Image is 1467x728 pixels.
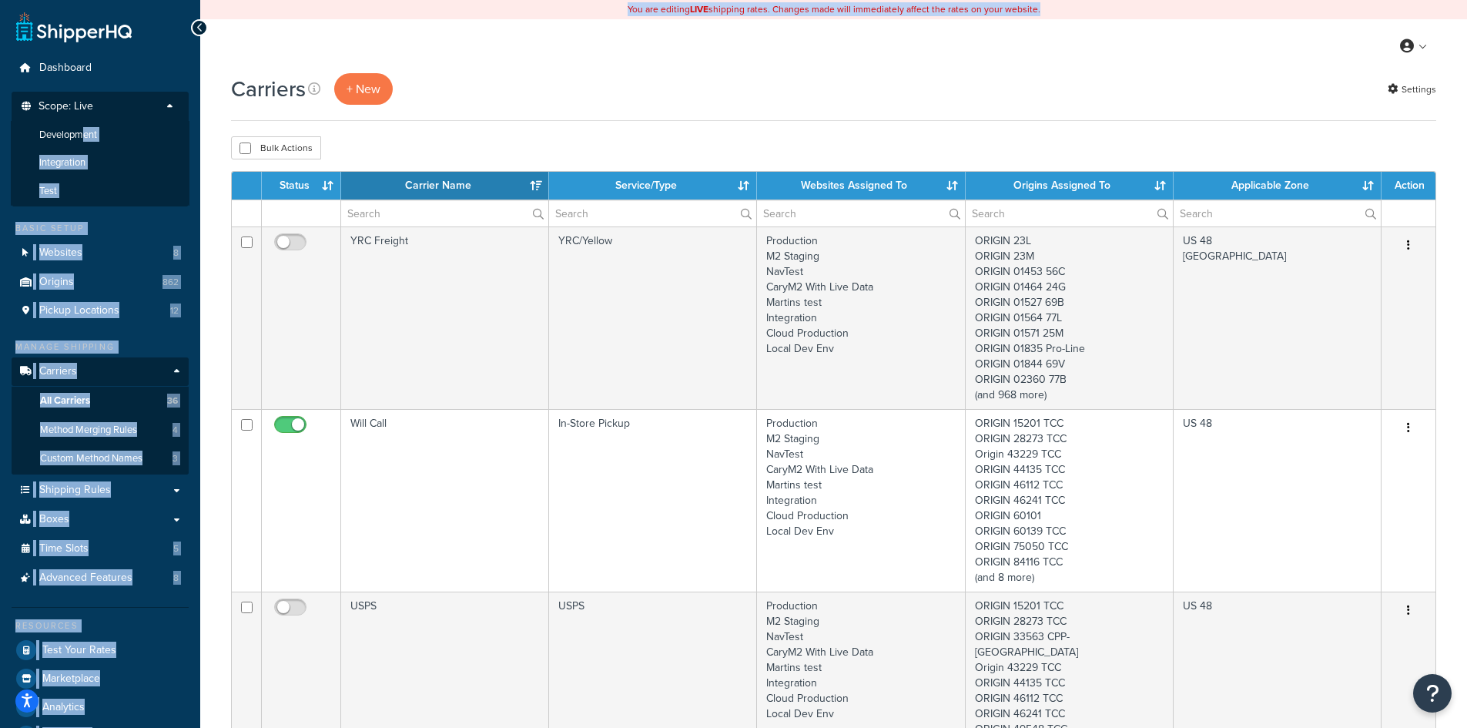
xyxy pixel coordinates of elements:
span: Dashboard [39,62,92,75]
div: Manage Shipping [12,341,189,354]
th: Action [1382,172,1435,200]
a: Method Merging Rules 4 [12,416,189,445]
li: Test [11,177,189,206]
a: Carriers [12,357,189,386]
span: 5 [173,542,179,555]
span: Custom Method Names [40,452,142,465]
li: Development [11,121,189,149]
h1: Carriers [231,74,306,104]
a: Advanced Features 8 [12,564,189,592]
th: Carrier Name: activate to sort column ascending [341,172,549,200]
td: Production M2 Staging NavTest CaryM2 With Live Data Martins test Integration Cloud Production Loc... [757,226,965,409]
span: 862 [162,276,179,289]
span: Method Merging Rules [40,424,137,437]
span: Scope: Live [39,100,93,113]
a: Custom Method Names 3 [12,445,189,473]
span: Carriers [39,365,77,378]
td: YRC Freight [341,226,549,409]
td: In-Store Pickup [549,409,757,592]
td: US 48 [GEOGRAPHIC_DATA] [1174,226,1382,409]
li: Carriers [12,357,189,475]
div: Basic Setup [12,222,189,235]
a: Origins 862 [12,268,189,297]
div: Resources [12,619,189,632]
span: Websites [39,247,82,260]
a: Dashboard [12,54,189,82]
span: 12 [170,304,179,317]
span: 4 [172,424,178,437]
li: Time Slots [12,535,189,563]
a: Marketplace [12,665,189,693]
th: Service/Type: activate to sort column ascending [549,172,757,200]
b: LIVE [690,2,708,16]
span: 36 [167,394,178,408]
td: Will Call [341,409,549,592]
span: Analytics [42,701,85,714]
span: Marketplace [42,673,100,686]
span: Shipping Rules [39,484,111,497]
button: Open Resource Center [1413,674,1452,713]
td: Production M2 Staging NavTest CaryM2 With Live Data Martins test Integration Cloud Production Loc... [757,409,965,592]
li: Method Merging Rules [12,416,189,445]
a: Test Your Rates [12,636,189,664]
td: ORIGIN 15201 TCC ORIGIN 28273 TCC Origin 43229 TCC ORIGIN 44135 TCC ORIGIN 46112 TCC ORIGIN 46241... [966,409,1174,592]
span: All Carriers [40,394,90,408]
th: Status: activate to sort column ascending [262,172,341,200]
input: Search [341,200,548,226]
td: US 48 [1174,409,1382,592]
a: ShipperHQ Home [16,12,132,42]
a: Boxes [12,505,189,534]
button: + New [334,73,393,105]
a: Time Slots 5 [12,535,189,563]
a: Shipping Rules [12,476,189,505]
li: Advanced Features [12,564,189,592]
span: 8 [173,247,179,260]
span: Test [39,185,57,198]
span: Boxes [39,513,69,526]
span: Origins [39,276,74,289]
span: 8 [173,572,179,585]
a: All Carriers 36 [12,387,189,415]
input: Search [966,200,1173,226]
li: Pickup Locations [12,297,189,325]
input: Search [549,200,756,226]
input: Search [757,200,964,226]
a: Websites 8 [12,239,189,267]
a: Settings [1388,79,1436,100]
td: YRC/Yellow [549,226,757,409]
span: 3 [172,452,178,465]
th: Websites Assigned To: activate to sort column ascending [757,172,965,200]
li: Origins [12,268,189,297]
span: Advanced Features [39,572,132,585]
th: Applicable Zone: activate to sort column ascending [1174,172,1382,200]
span: Time Slots [39,542,89,555]
a: Analytics [12,693,189,721]
li: Websites [12,239,189,267]
span: Pickup Locations [39,304,119,317]
span: Test Your Rates [42,644,116,657]
li: Custom Method Names [12,445,189,473]
span: Integration [39,156,85,169]
th: Origins Assigned To: activate to sort column ascending [966,172,1174,200]
input: Search [1174,200,1381,226]
td: ORIGIN 23L ORIGIN 23M ORIGIN 01453 56C ORIGIN 01464 24G ORIGIN 01527 69B ORIGIN 01564 77L ORIGIN ... [966,226,1174,409]
li: All Carriers [12,387,189,415]
li: Integration [11,149,189,177]
span: Development [39,129,97,142]
a: Pickup Locations 12 [12,297,189,325]
button: Bulk Actions [231,136,321,159]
